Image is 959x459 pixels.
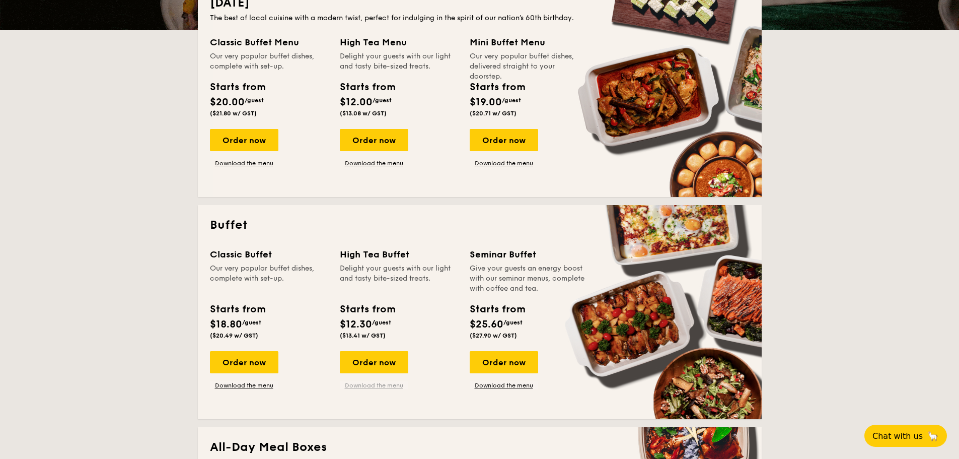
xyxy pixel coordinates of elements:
div: Classic Buffet Menu [210,35,328,49]
div: Seminar Buffet [470,247,587,261]
span: /guest [372,319,391,326]
span: $12.00 [340,96,373,108]
span: /guest [242,319,261,326]
span: /guest [502,97,521,104]
span: $12.30 [340,318,372,331]
div: Order now [470,129,538,151]
a: Download the menu [340,381,408,389]
div: Mini Buffet Menu [470,35,587,49]
div: Order now [210,129,278,151]
span: /guest [373,97,392,104]
div: Starts from [210,80,265,95]
span: /guest [245,97,264,104]
div: Order now [470,351,538,373]
div: High Tea Buffet [340,247,458,261]
div: The best of local cuisine with a modern twist, perfect for indulging in the spirit of our nation’... [210,13,750,23]
div: Give your guests an energy boost with our seminar menus, complete with coffee and tea. [470,264,587,294]
span: ($13.41 w/ GST) [340,332,386,339]
span: $25.60 [470,318,503,331]
div: Order now [340,129,408,151]
a: Download the menu [470,159,538,167]
div: Starts from [470,80,525,95]
div: Starts from [470,302,525,317]
span: ($13.08 w/ GST) [340,110,387,117]
span: $20.00 [210,96,245,108]
span: 🦙 [927,430,939,442]
div: Order now [210,351,278,373]
div: Starts from [210,302,265,317]
span: ($27.90 w/ GST) [470,332,517,339]
div: Our very popular buffet dishes, complete with set-up. [210,264,328,294]
div: Our very popular buffet dishes, complete with set-up. [210,51,328,72]
div: Delight your guests with our light and tasty bite-sized treats. [340,51,458,72]
div: Delight your guests with our light and tasty bite-sized treats. [340,264,458,294]
span: ($21.80 w/ GST) [210,110,257,117]
div: Starts from [340,302,395,317]
a: Download the menu [340,159,408,167]
span: /guest [503,319,523,326]
button: Chat with us🦙 [864,425,947,447]
span: $18.80 [210,318,242,331]
span: $19.00 [470,96,502,108]
span: Chat with us [872,431,923,441]
h2: Buffet [210,217,750,233]
div: Starts from [340,80,395,95]
a: Download the menu [210,159,278,167]
span: ($20.71 w/ GST) [470,110,517,117]
div: Classic Buffet [210,247,328,261]
span: ($20.49 w/ GST) [210,332,258,339]
a: Download the menu [210,381,278,389]
a: Download the menu [470,381,538,389]
h2: All-Day Meal Boxes [210,439,750,455]
div: Order now [340,351,408,373]
div: Our very popular buffet dishes, delivered straight to your doorstep. [470,51,587,72]
div: High Tea Menu [340,35,458,49]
